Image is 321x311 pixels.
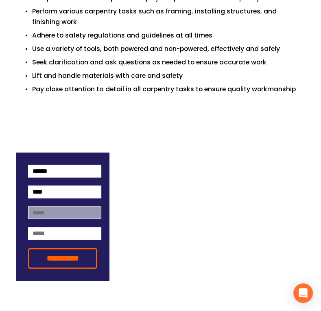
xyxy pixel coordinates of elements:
[293,283,313,303] div: Open Intercom Messenger
[32,84,305,94] p: Pay close attention to detail in all carpentry tasks to ensure quality workmanship
[32,44,305,54] p: Use a variety of tools, both powered and non-powered, effectively and safely
[32,30,305,40] p: Adhere to safety regulations and guidelines at all times
[32,6,305,27] p: Perform various carpentry tasks such as framing, installing structures, and finishing work
[32,71,305,81] p: Lift and handle materials with care and safety
[32,57,305,67] p: Seek clarification and ask questions as needed to ensure accurate work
